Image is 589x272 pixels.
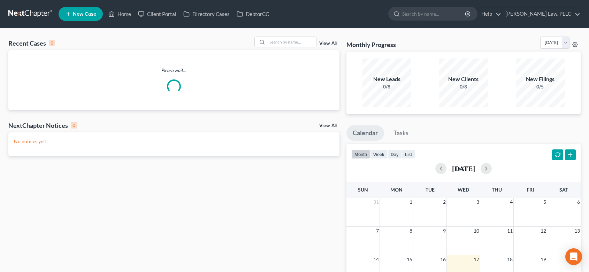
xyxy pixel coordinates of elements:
[8,39,55,47] div: Recent Cases
[458,187,469,193] span: Wed
[543,198,547,206] span: 5
[478,8,501,20] a: Help
[370,149,388,159] button: week
[406,255,413,264] span: 15
[135,8,180,20] a: Client Portal
[402,7,466,20] input: Search by name...
[319,41,337,46] a: View All
[375,227,380,235] span: 7
[388,149,402,159] button: day
[527,187,534,193] span: Fri
[105,8,135,20] a: Home
[506,227,513,235] span: 11
[473,255,480,264] span: 17
[516,83,565,90] div: 0/5
[540,255,547,264] span: 19
[346,125,384,141] a: Calendar
[426,187,435,193] span: Tue
[439,75,488,83] div: New Clients
[8,67,339,74] p: Please wait...
[439,83,488,90] div: 0/8
[319,123,337,128] a: View All
[8,121,77,130] div: NextChapter Notices
[373,255,380,264] span: 14
[559,187,568,193] span: Sat
[71,122,77,129] div: 0
[476,198,480,206] span: 3
[14,138,334,145] p: No notices yet!
[387,125,415,141] a: Tasks
[362,83,411,90] div: 0/8
[565,248,582,265] div: Open Intercom Messenger
[409,198,413,206] span: 1
[502,8,580,20] a: [PERSON_NAME] Law, PLLC
[509,198,513,206] span: 4
[180,8,233,20] a: Directory Cases
[267,37,316,47] input: Search by name...
[373,198,380,206] span: 31
[442,198,446,206] span: 2
[473,227,480,235] span: 10
[351,149,370,159] button: month
[73,11,96,17] span: New Case
[346,40,396,49] h3: Monthly Progress
[576,198,581,206] span: 6
[506,255,513,264] span: 18
[574,227,581,235] span: 13
[492,187,502,193] span: Thu
[390,187,403,193] span: Mon
[442,227,446,235] span: 9
[540,227,547,235] span: 12
[516,75,565,83] div: New Filings
[409,227,413,235] span: 8
[233,8,273,20] a: DebtorCC
[452,165,475,172] h2: [DATE]
[402,149,415,159] button: list
[362,75,411,83] div: New Leads
[358,187,368,193] span: Sun
[49,40,55,46] div: 0
[439,255,446,264] span: 16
